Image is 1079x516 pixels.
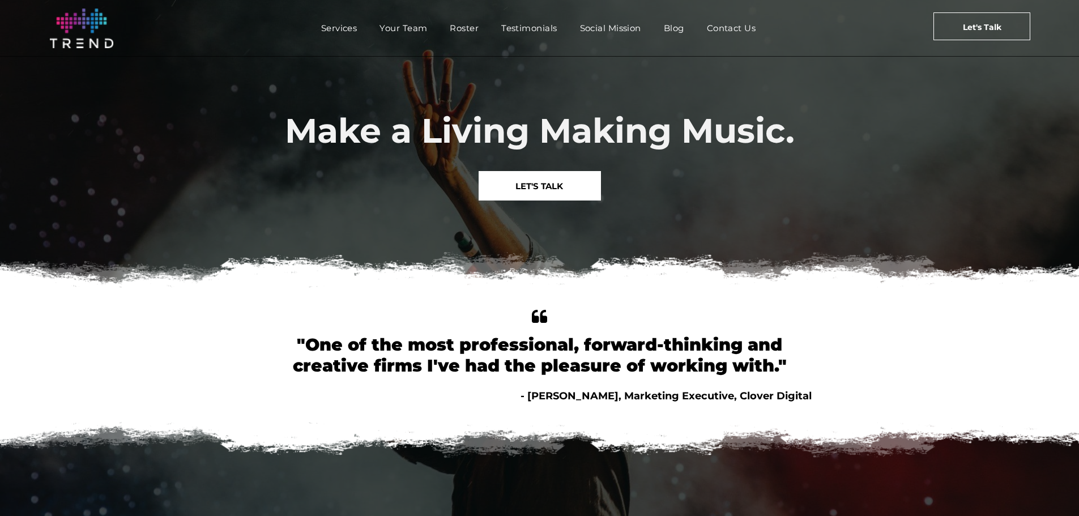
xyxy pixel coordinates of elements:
[479,171,601,201] a: LET'S TALK
[285,110,795,151] span: Make a Living Making Music.
[933,12,1030,40] a: Let's Talk
[310,20,369,36] a: Services
[293,334,787,376] font: "One of the most professional, forward-thinking and creative firms I've had the pleasure of worki...
[521,390,812,402] span: - [PERSON_NAME], Marketing Executive, Clover Digital
[490,20,568,36] a: Testimonials
[50,8,113,48] img: logo
[569,20,652,36] a: Social Mission
[696,20,767,36] a: Contact Us
[515,172,563,201] span: LET'S TALK
[652,20,696,36] a: Blog
[438,20,490,36] a: Roster
[963,13,1001,41] span: Let's Talk
[368,20,438,36] a: Your Team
